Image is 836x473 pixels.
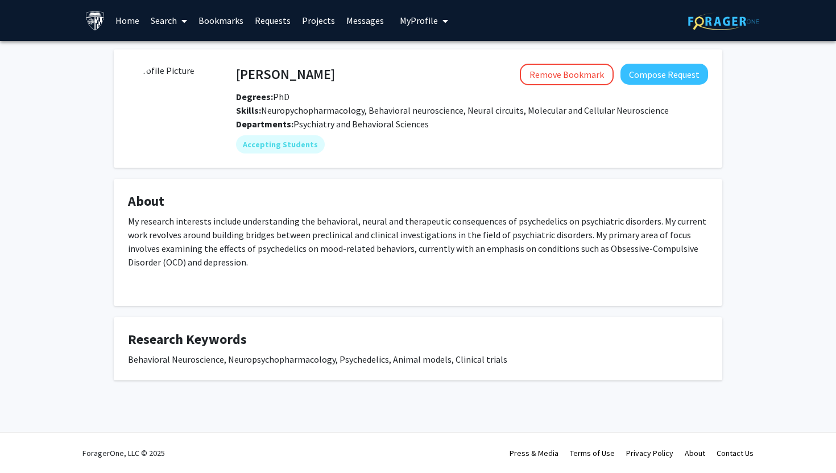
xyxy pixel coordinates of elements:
span: y current work revolves around building bridges between preclinical and clinical investigations i... [128,215,706,268]
a: Press & Media [510,448,558,458]
a: Contact Us [717,448,754,458]
img: ForagerOne Logo [688,13,759,30]
a: Projects [296,1,341,40]
div: ForagerOne, LLC © 2025 [82,433,165,473]
b: Departments: [236,118,293,130]
img: Johns Hopkins University Logo [85,11,105,31]
a: About [685,448,705,458]
h4: [PERSON_NAME] [236,64,335,85]
div: Behavioral Neuroscience, Neuropsychopharmacology, Psychedelics, Animal models, Clinical trials [128,352,708,366]
b: Skills: [236,105,261,116]
h4: Research Keywords [128,331,708,348]
span: PhD [236,91,289,102]
button: Remove Bookmark [520,64,614,85]
a: Privacy Policy [626,448,673,458]
span: My Profile [400,15,438,26]
a: Home [110,1,145,40]
a: Messages [341,1,390,40]
span: Psychiatry and Behavioral Sciences [293,118,429,130]
img: Profile Picture [128,64,213,149]
h4: About [128,193,708,210]
p: My research interests include understanding the behavioral, neural and therapeutic consequences o... [128,214,708,269]
a: Terms of Use [570,448,615,458]
button: Compose Request to Praachi Tiwari [620,64,708,85]
iframe: Chat [9,422,48,464]
mat-chip: Accepting Students [236,135,325,153]
a: Requests [249,1,296,40]
a: Bookmarks [193,1,249,40]
a: Search [145,1,193,40]
b: Degrees: [236,91,273,102]
span: Neuropychopharmacology, Behavioral neuroscience, Neural circuits, Molecular and Cellular Neurosci... [261,105,669,116]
